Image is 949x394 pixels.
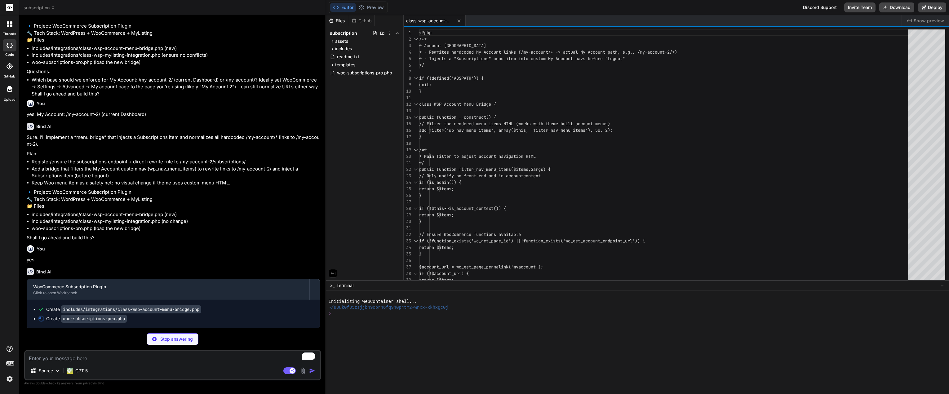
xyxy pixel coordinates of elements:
[330,30,357,36] span: subscription
[46,306,201,312] div: Create
[412,166,420,173] div: Click to collapse the range.
[309,368,315,374] img: icon
[32,166,320,179] li: Add a bridge that filters the My Account custom nav (wp_nav_menu_items) to rewrite links to /my-a...
[32,45,320,52] li: includes/integrations/class-wsp-account-menu-bridge.php (new)
[412,238,420,244] div: Click to collapse the range.
[32,225,320,232] li: woo-subscriptions-pro.php (load the new bridge)
[404,134,411,140] div: 17
[67,368,73,374] img: GPT 5
[541,56,625,61] span: om My Account navs before "Logout"
[5,52,14,57] label: code
[4,74,15,79] label: GitHub
[404,186,411,192] div: 25
[3,31,16,37] label: threads
[404,49,411,55] div: 4
[531,166,551,172] span: $args) {
[412,114,420,121] div: Click to collapse the range.
[523,121,610,126] span: rks with theme-built account menus)
[412,270,420,277] div: Click to collapse the range.
[404,192,411,199] div: 26
[27,234,320,241] p: Shall I go ahead and build this?
[419,271,469,276] span: if (!$account_url) {
[914,18,944,24] span: Show preview
[404,55,411,62] div: 5
[404,29,411,36] div: 1
[404,264,411,270] div: 37
[404,218,411,225] div: 30
[412,205,420,212] div: Click to collapse the range.
[404,147,411,153] div: 19
[336,53,360,60] span: readme.txt
[4,97,16,102] label: Upload
[412,179,420,186] div: Click to collapse the range.
[419,75,484,81] span: if (!defined('ABSPATH')) {
[419,82,432,87] span: exit;
[25,351,320,362] textarea: To enrich screen reader interactions, please activate Accessibility in Grammarly extension settings
[55,368,60,374] img: Pick Models
[419,153,531,159] span: * Main filter to adjust account navigation HT
[404,95,411,101] div: 11
[330,3,356,12] button: Editor
[404,42,411,49] div: 3
[404,225,411,231] div: 31
[939,281,945,290] button: −
[404,244,411,251] div: 34
[523,264,543,270] span: count');
[404,75,411,82] div: 8
[404,88,411,95] div: 10
[32,179,320,187] li: Keep Woo menu item as a safety net; no visual change if theme uses custom menu HTML.
[419,206,506,211] span: if (!$this->is_account_context()) {
[404,69,411,75] div: 7
[419,232,521,237] span: // Ensure WooCommerce functions available
[83,381,94,385] span: privacy
[335,46,352,52] span: includes
[27,68,320,75] p: Questions:
[32,52,320,59] li: includes/integrations/class-wsp-mylisting-integration.php (ensure no conflicts)
[406,18,453,24] span: class-wsp-account-menu-bridge.php
[419,179,461,185] span: if (is_admin()) {
[404,270,411,277] div: 38
[349,18,375,24] div: Github
[61,305,201,313] code: includes/integrations/class-wsp-account-menu-bridge.php
[46,316,127,322] div: Create
[356,3,386,12] button: Preview
[412,75,420,82] div: Click to collapse the range.
[799,2,840,12] div: Discord Support
[523,173,541,179] span: context
[404,121,411,127] div: 15
[404,277,411,283] div: 39
[329,299,417,305] span: Initializing WebContainer shell...
[412,36,420,42] div: Click to collapse the range.
[336,69,393,77] span: woo-subscriptions-pro.php
[404,199,411,205] div: 27
[32,77,320,98] li: Which base should we enforce for My Account: /my-account-2/ (current Dashboard) or /my-account/? ...
[419,56,541,61] span: * - Injects a "Subscriptions" menu item into cust
[24,5,55,11] span: subscription
[36,269,51,275] h6: Bind AI
[404,257,411,264] div: 36
[404,36,411,42] div: 2
[521,238,645,244] span: !function_exists('wc_get_account_endpoint_url')) {
[404,62,411,69] div: 6
[419,134,422,139] span: }
[844,2,876,12] button: Invite Team
[419,166,531,172] span: public function filter_nav_menu_items($items,
[941,282,944,289] span: −
[335,62,355,68] span: templates
[419,251,422,257] span: }
[879,2,914,12] button: Download
[326,18,349,24] div: Files
[419,30,432,35] span: <?php
[27,256,320,263] p: yes
[24,380,321,386] p: Always double-check its answers. Your in Bind
[404,238,411,244] div: 33
[419,49,541,55] span: * - Rewrites hardcoded My Account links (/my-acco
[665,49,677,55] span: -2/*)
[329,311,332,317] span: ❯
[32,211,320,218] li: includes/integrations/class-wsp-account-menu-bridge.php (new)
[404,101,411,108] div: 12
[33,284,303,290] div: WooCommerce Subscription Plugin
[419,193,422,198] span: }
[523,127,613,133] span: s, 'filter_nav_menu_items'), 50, 2);
[419,264,523,270] span: $account_url = wc_get_page_permalink('myac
